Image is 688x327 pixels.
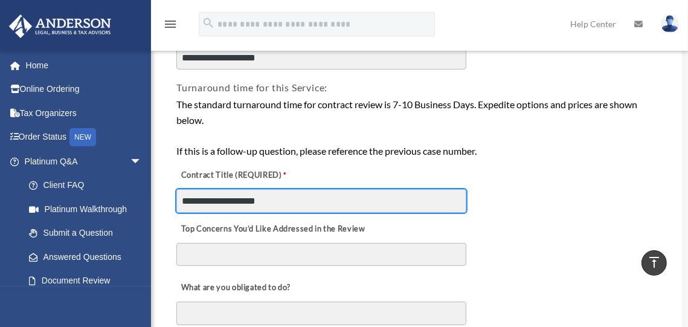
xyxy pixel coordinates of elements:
[5,15,115,38] img: Anderson Advisors Platinum Portal
[17,245,160,269] a: Answered Questions
[17,269,154,293] a: Document Review
[176,221,368,238] label: Top Concerns You’d Like Addressed in the Review
[130,149,154,174] span: arrow_drop_down
[163,17,178,31] i: menu
[17,197,160,221] a: Platinum Walkthrough
[8,77,160,102] a: Online Ordering
[176,279,297,296] label: What are you obligated to do?
[176,82,327,93] span: Turnaround time for this Service:
[661,15,679,33] img: User Pic
[176,167,297,184] label: Contract Title (REQUIRED)
[8,125,160,150] a: Order StatusNEW
[8,53,160,77] a: Home
[8,101,160,125] a: Tax Organizers
[641,250,667,276] a: vertical_align_top
[69,128,96,146] div: NEW
[176,97,660,158] div: The standard turnaround time for contract review is 7-10 Business Days. Expedite options and pric...
[202,16,215,30] i: search
[17,221,160,245] a: Submit a Question
[647,255,661,270] i: vertical_align_top
[163,21,178,31] a: menu
[8,149,160,173] a: Platinum Q&Aarrow_drop_down
[17,173,160,198] a: Client FAQ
